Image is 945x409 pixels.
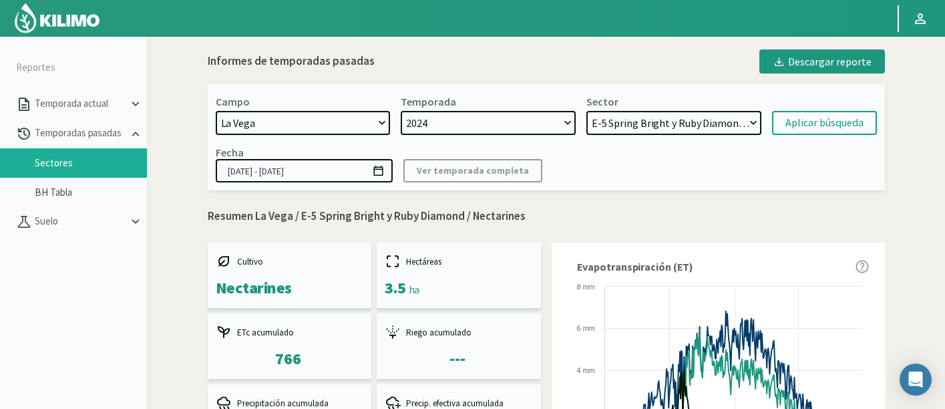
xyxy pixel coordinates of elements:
span: --- [449,348,465,369]
kil-mini-card: report-summary-cards.HECTARES [377,243,541,308]
a: BH Tabla [35,186,147,198]
div: Aplicar búsqueda [785,115,864,131]
img: Kilimo [13,2,101,34]
p: Suelo [32,214,128,229]
span: Evapotranspiración (ET) [577,259,694,275]
span: ha [409,283,419,296]
text: 8 mm [576,283,595,291]
text: 6 mm [576,324,595,332]
div: Open Intercom Messenger [900,364,932,396]
kil-mini-card: report-summary-cards.CROP [208,243,372,308]
span: 3.5 [385,277,406,298]
text: 4 mm [576,366,595,374]
p: Temporadas pasadas [32,126,128,141]
div: Campo [216,95,250,108]
kil-mini-card: report-summary-cards.ACCUMULATED_IRRIGATION [377,313,541,379]
div: ETc acumulado [216,324,364,340]
button: Descargar reporte [759,49,885,74]
p: Resumen La Vega / E-5 Spring Bright y Ruby Diamond / Nectarines [208,208,885,225]
div: Sector [586,95,618,108]
kil-mini-card: report-summary-cards.ACCUMULATED_ETC [208,313,372,379]
div: Cultivo [216,253,364,269]
div: Hectáreas [385,253,533,269]
div: Temporada [401,95,456,108]
span: Nectarines [216,277,292,298]
div: Informes de temporadas pasadas [208,53,375,70]
span: 766 [275,348,301,369]
div: Descargar reporte [773,53,872,70]
div: Riego acumulado [385,324,533,340]
input: dd/mm/yyyy - dd/mm/yyyy [216,159,393,182]
a: Sectores [35,157,147,169]
button: Aplicar búsqueda [772,111,877,135]
div: Fecha [216,146,244,159]
p: Temporada actual [32,96,128,112]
